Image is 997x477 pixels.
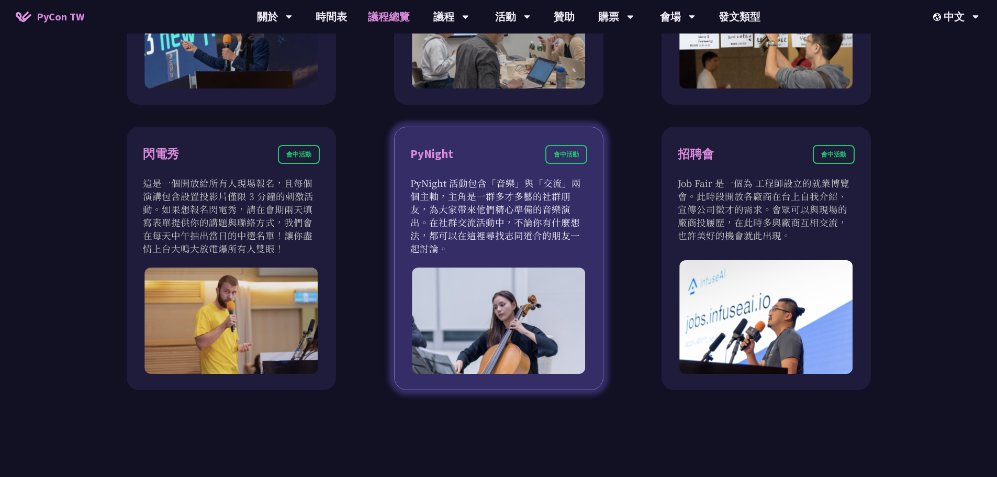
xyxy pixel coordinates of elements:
[410,176,581,255] font: PyNight 活動包含「音樂」與「交流」兩個主軸，主角是一群多才多藝的社群朋友，為大家帶來他們精心準備的音樂演出。在社群交流活動中，不論你有什麼想法，都可以在這裡尋找志同道合的朋友一起討論。
[144,268,318,374] img: 閃電演講
[5,4,95,30] a: PyCon TW
[286,150,311,158] font: 會中活動
[821,150,846,158] font: 會中活動
[719,10,760,23] font: 發文類型
[16,12,31,22] img: PyCon TW 2025 首頁圖標
[412,268,586,374] img: PyNight
[143,147,179,161] font: 閃電秀
[678,176,849,242] font: Job Fair 是一個為 工程師設立的就業博覽會。此時段開放各廠商在台上自我介紹、宣傳公司徵才的需求。會眾可以與現場的廠商投屨歷，在此時多與廠商互相交流，也許美好的機會就此出現。
[143,176,313,255] font: 這是一個開放給所有人現場報名，且每個演講包含設置投影片僅限 3 分鐘的刺激活動。如果想報名閃電秀，請在會期兩天填寫表單提供你的講題與聯絡方式，我們會在每天中午抽出當日的中選名單！讓你盡情上台大鳴...
[679,260,853,374] img: 招聘會
[316,10,347,23] font: 時間表
[678,147,714,161] font: 招聘會
[37,10,84,23] font: PyCon TW
[933,13,944,21] img: 區域設定圖標
[944,10,965,23] font: 中文
[410,147,453,161] font: PyNight
[554,150,579,158] font: 會中活動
